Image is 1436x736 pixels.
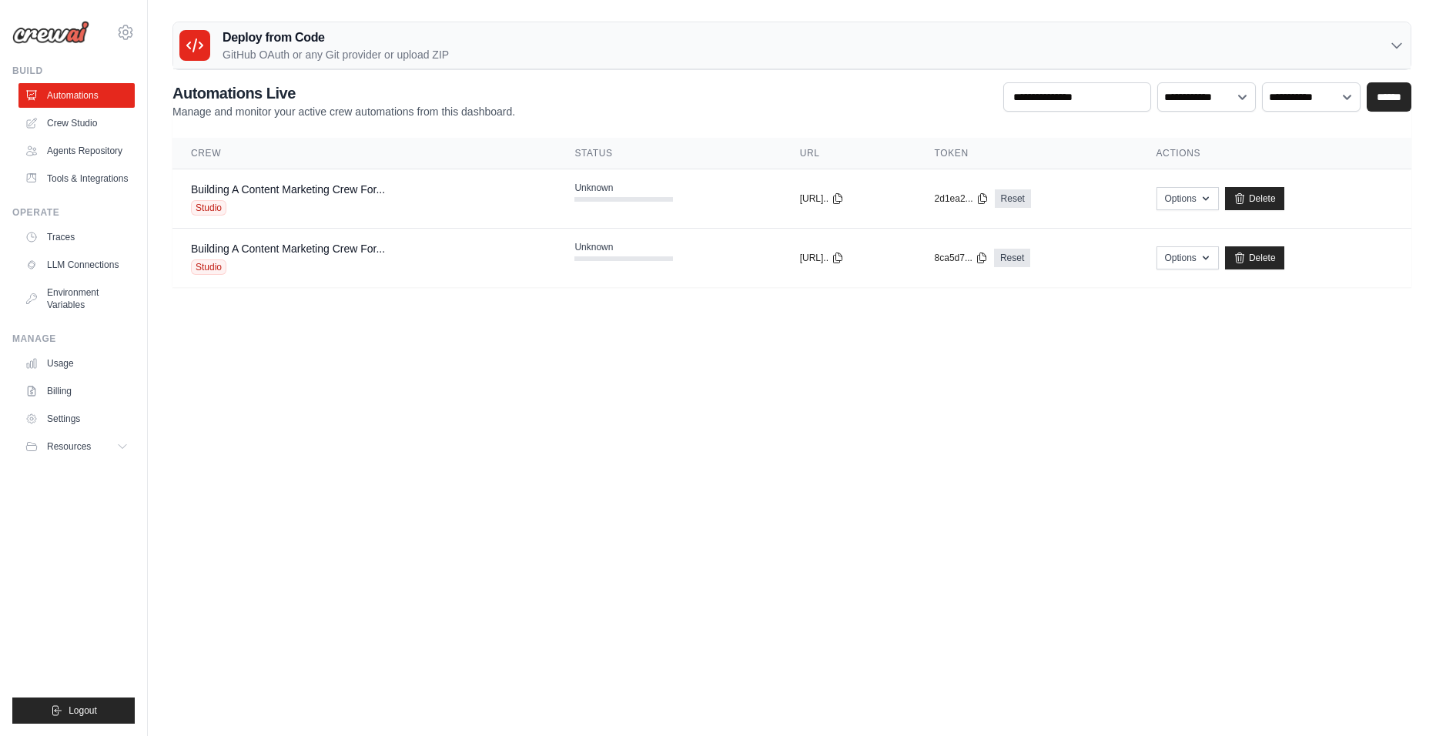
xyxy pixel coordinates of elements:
[1225,246,1284,269] a: Delete
[172,104,515,119] p: Manage and monitor your active crew automations from this dashboard.
[935,252,988,264] button: 8ca5d7...
[18,406,135,431] a: Settings
[18,139,135,163] a: Agents Repository
[1138,138,1411,169] th: Actions
[994,249,1030,267] a: Reset
[1156,187,1219,210] button: Options
[191,183,385,196] a: Building A Content Marketing Crew For...
[172,138,556,169] th: Crew
[18,351,135,376] a: Usage
[782,138,916,169] th: URL
[223,47,449,62] p: GitHub OAuth or any Git provider or upload ZIP
[12,206,135,219] div: Operate
[574,241,613,253] span: Unknown
[18,111,135,135] a: Crew Studio
[47,440,91,453] span: Resources
[556,138,781,169] th: Status
[12,65,135,77] div: Build
[574,182,613,194] span: Unknown
[12,698,135,724] button: Logout
[18,253,135,277] a: LLM Connections
[1156,246,1219,269] button: Options
[69,704,97,717] span: Logout
[18,166,135,191] a: Tools & Integrations
[191,200,226,216] span: Studio
[12,333,135,345] div: Manage
[18,280,135,317] a: Environment Variables
[18,434,135,459] button: Resources
[18,225,135,249] a: Traces
[12,21,89,44] img: Logo
[223,28,449,47] h3: Deploy from Code
[1225,187,1284,210] a: Delete
[172,82,515,104] h2: Automations Live
[18,83,135,108] a: Automations
[191,259,226,275] span: Studio
[18,379,135,403] a: Billing
[916,138,1138,169] th: Token
[995,189,1031,208] a: Reset
[935,192,989,205] button: 2d1ea2...
[191,243,385,255] a: Building A Content Marketing Crew For...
